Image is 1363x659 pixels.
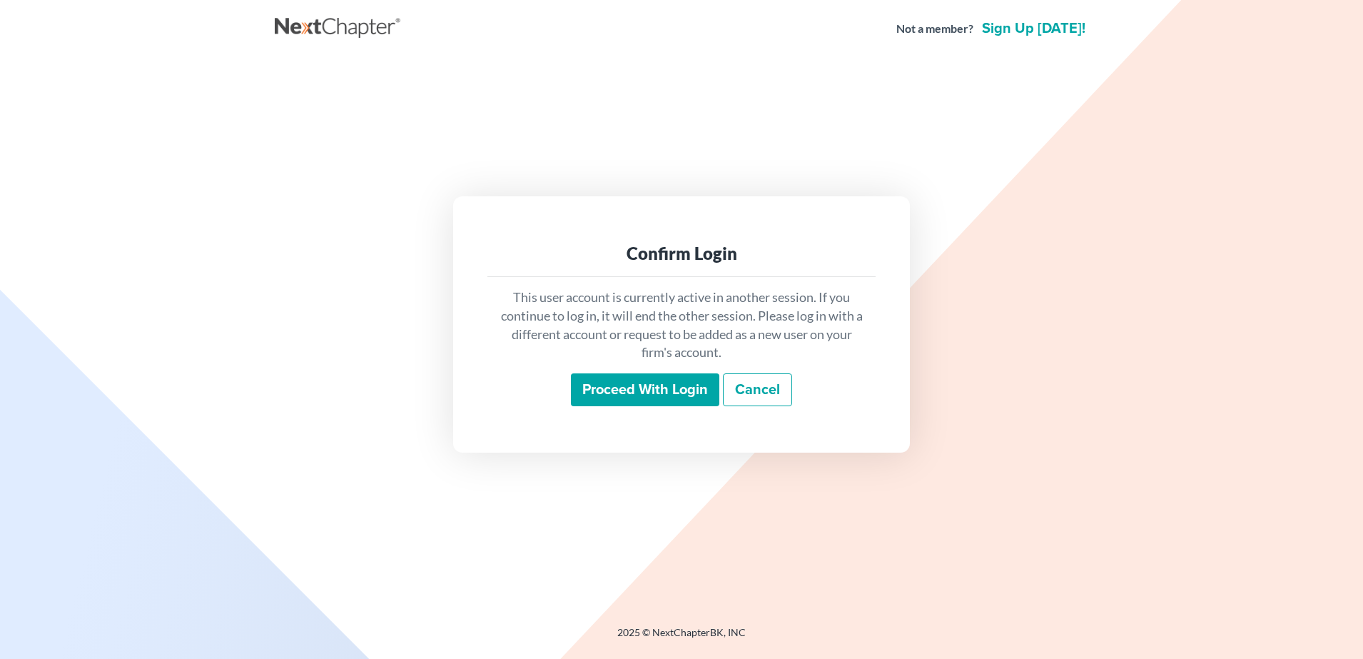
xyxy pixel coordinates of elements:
[979,21,1088,36] a: Sign up [DATE]!
[275,625,1088,651] div: 2025 © NextChapterBK, INC
[499,288,864,362] p: This user account is currently active in another session. If you continue to log in, it will end ...
[723,373,792,406] a: Cancel
[499,242,864,265] div: Confirm Login
[896,21,973,37] strong: Not a member?
[571,373,719,406] input: Proceed with login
